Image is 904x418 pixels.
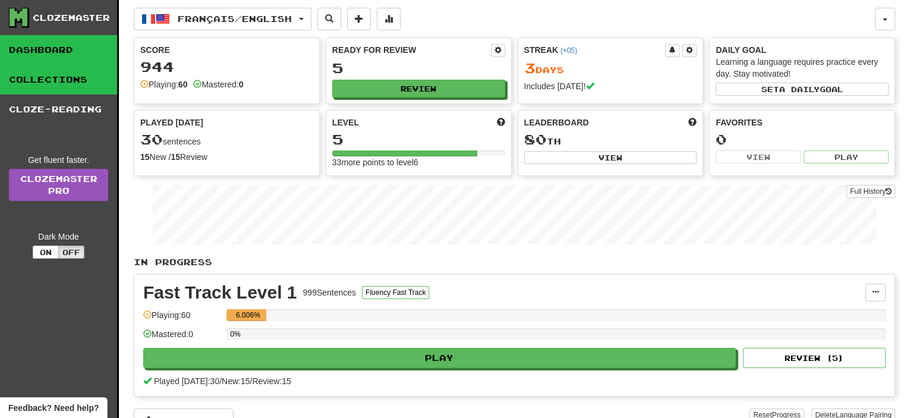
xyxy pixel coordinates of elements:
[524,44,666,56] div: Streak
[222,376,250,386] span: New: 15
[140,44,313,56] div: Score
[716,83,889,96] button: Seta dailygoal
[524,61,697,76] div: Day s
[178,14,292,24] span: Français / English
[846,185,895,198] button: Full History
[143,348,736,368] button: Play
[140,152,150,162] strong: 15
[347,8,371,30] button: Add sentence to collection
[524,59,536,76] span: 3
[154,376,219,386] span: Played [DATE]: 30
[140,59,313,74] div: 944
[9,169,108,201] a: ClozemasterPro
[332,132,505,147] div: 5
[332,80,505,98] button: Review
[317,8,341,30] button: Search sentences
[804,150,889,164] button: Play
[140,131,163,147] span: 30
[193,78,243,90] div: Mastered:
[716,56,889,80] div: Learning a language requires practice every day. Stay motivated!
[743,348,886,368] button: Review (5)
[524,151,697,164] button: View
[140,117,203,128] span: Played [DATE]
[524,131,547,147] span: 80
[332,117,359,128] span: Level
[524,132,697,147] div: th
[779,85,820,93] span: a daily
[33,246,59,259] button: On
[143,328,221,348] div: Mastered: 0
[9,154,108,166] div: Get fluent faster.
[377,8,401,30] button: More stats
[688,117,697,128] span: This week in points, UTC
[140,151,313,163] div: New / Review
[250,376,253,386] span: /
[497,117,505,128] span: Score more points to level up
[332,44,491,56] div: Ready for Review
[560,46,577,55] a: (+05)
[716,44,889,56] div: Daily Goal
[8,402,99,414] span: Open feedback widget
[239,80,244,89] strong: 0
[303,287,357,298] div: 999 Sentences
[58,246,84,259] button: Off
[178,80,188,89] strong: 60
[332,156,505,168] div: 33 more points to level 6
[171,152,180,162] strong: 15
[134,8,311,30] button: Français/English
[716,117,889,128] div: Favorites
[230,309,266,321] div: 6.006%
[716,132,889,147] div: 0
[252,376,291,386] span: Review: 15
[143,284,297,301] div: Fast Track Level 1
[716,150,801,164] button: View
[140,78,187,90] div: Playing:
[524,117,589,128] span: Leaderboard
[362,286,429,299] button: Fluency Fast Track
[9,231,108,243] div: Dark Mode
[332,61,505,76] div: 5
[33,12,110,24] div: Clozemaster
[143,309,221,329] div: Playing: 60
[140,132,313,147] div: sentences
[524,80,697,92] div: Includes [DATE]!
[134,256,895,268] p: In Progress
[219,376,222,386] span: /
